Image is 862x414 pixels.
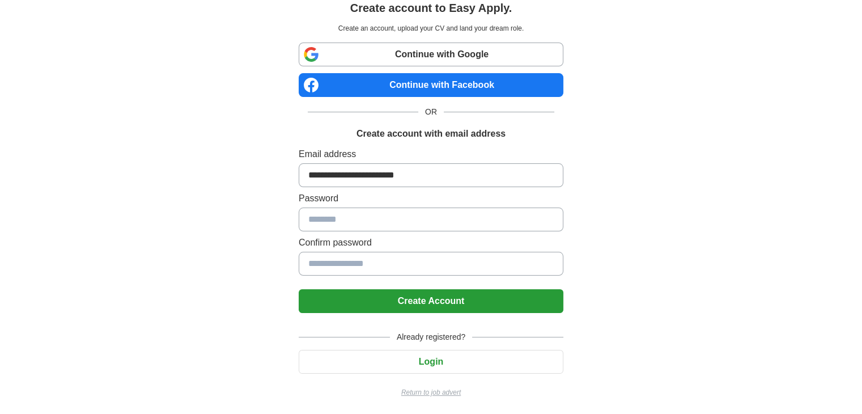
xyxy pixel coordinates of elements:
[299,387,563,398] a: Return to job advert
[418,106,444,118] span: OR
[299,73,563,97] a: Continue with Facebook
[390,331,472,343] span: Already registered?
[299,43,563,66] a: Continue with Google
[299,192,563,205] label: Password
[356,127,506,141] h1: Create account with email address
[299,357,563,366] a: Login
[301,23,561,33] p: Create an account, upload your CV and land your dream role.
[299,236,563,250] label: Confirm password
[299,147,563,161] label: Email address
[299,350,563,374] button: Login
[299,289,563,313] button: Create Account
